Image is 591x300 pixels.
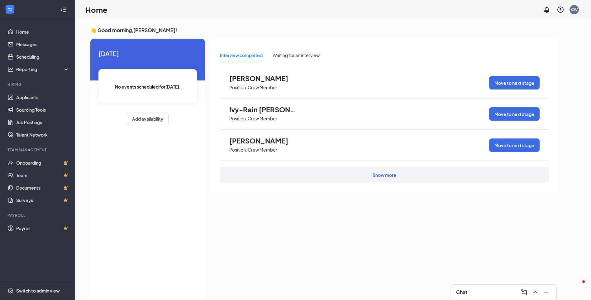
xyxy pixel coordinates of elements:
[16,66,70,72] div: Reporting
[248,85,277,90] p: Crew Member
[16,128,69,141] a: Talent Network
[248,116,277,122] p: Crew Member
[16,38,69,51] a: Messages
[531,288,539,296] svg: ChevronUp
[456,289,467,296] h3: Chat
[7,213,68,218] div: Payroll
[16,181,69,194] a: DocumentsCrown
[520,288,528,296] svg: ComposeMessage
[489,107,540,121] button: Move to next stage
[16,116,69,128] a: Job Postings
[60,7,66,13] svg: Collapse
[85,4,107,15] h1: Home
[16,26,69,38] a: Home
[98,49,197,58] span: [DATE]
[90,27,559,34] h3: 👋 Good morning, [PERSON_NAME] !
[7,6,13,12] svg: WorkstreamLogo
[16,157,69,169] a: OnboardingCrown
[16,288,60,294] div: Switch to admin view
[16,169,69,181] a: TeamCrown
[127,113,169,125] button: Add availability
[229,147,247,153] p: Position:
[7,288,14,294] svg: Settings
[543,288,550,296] svg: Minimize
[229,74,298,82] span: [PERSON_NAME]
[220,52,263,59] div: Interview completed
[557,6,564,13] svg: QuestionInfo
[570,279,585,294] iframe: Intercom live chat
[519,287,529,297] button: ComposeMessage
[16,222,69,235] a: PayrollCrown
[16,51,69,63] a: Scheduling
[229,116,247,122] p: Position:
[373,172,396,178] div: Show more
[16,194,69,206] a: SurveysCrown
[541,287,551,297] button: Minimize
[7,82,68,87] div: Hiring
[273,52,320,59] div: Waiting for an interview
[115,83,181,90] span: No events scheduled for [DATE] .
[229,137,298,145] span: [PERSON_NAME]
[571,7,578,12] div: CW
[530,287,540,297] button: ChevronUp
[16,104,69,116] a: Sourcing Tools
[7,66,14,72] svg: Analysis
[229,105,298,114] span: Ivy-Rain [PERSON_NAME]
[16,91,69,104] a: Applicants
[229,85,247,90] p: Position:
[543,6,550,13] svg: Notifications
[248,147,277,153] p: Crew Member
[489,138,540,152] button: Move to next stage
[489,76,540,90] button: Move to next stage
[7,147,68,152] div: Team Management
